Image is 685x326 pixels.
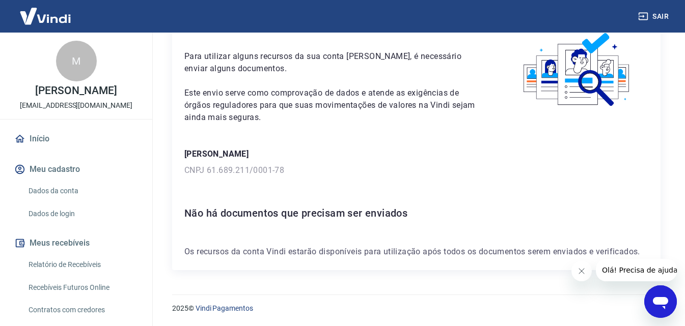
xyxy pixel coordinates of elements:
p: Este envio serve como comprovação de dados e atende as exigências de órgãos reguladores para que ... [184,87,482,124]
iframe: Botão para abrir a janela de mensagens [644,285,677,318]
a: Contratos com credores [24,300,140,320]
a: Dados de login [24,203,140,224]
p: [PERSON_NAME] [35,85,117,96]
iframe: Mensagem da empresa [596,259,677,281]
p: CNPJ 61.689.211/0001-78 [184,164,648,176]
a: Dados da conta [24,181,140,201]
h6: Não há documentos que precisam ser enviados [184,205,648,221]
p: Para utilizar alguns recursos da sua conta [PERSON_NAME], é necessário enviar alguns documentos. [184,50,482,75]
button: Meus recebíveis [12,232,140,254]
img: Vindi [12,1,78,32]
a: Vindi Pagamentos [196,304,253,312]
p: Os recursos da conta Vindi estarão disponíveis para utilização após todos os documentos serem env... [184,246,648,258]
button: Sair [636,7,673,26]
p: [EMAIL_ADDRESS][DOMAIN_NAME] [20,100,132,111]
p: 2025 © [172,303,661,314]
a: Relatório de Recebíveis [24,254,140,275]
div: M [56,41,97,81]
a: Início [12,128,140,150]
a: Recebíveis Futuros Online [24,277,140,298]
img: waiting_documents.41d9841a9773e5fdf392cede4d13b617.svg [506,30,648,110]
p: [PERSON_NAME] [184,148,648,160]
button: Meu cadastro [12,158,140,181]
iframe: Fechar mensagem [571,261,592,281]
span: Olá! Precisa de ajuda? [6,7,86,15]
